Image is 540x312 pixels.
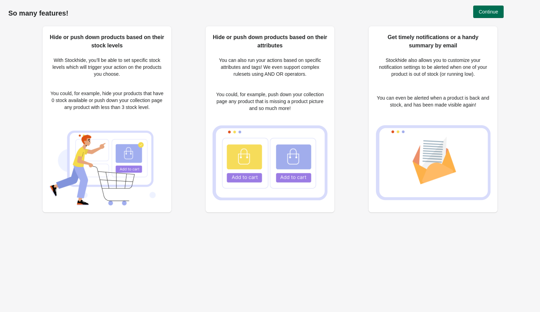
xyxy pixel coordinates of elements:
[376,125,490,200] img: Get timely notifications or a handy summary by email
[213,57,327,77] p: You can also run your actions based on specific attributes and tags! We even support complex rule...
[8,9,532,17] h1: So many features!
[49,90,164,111] p: You could, for example, hide your products that have 0 stock available or push down your collecti...
[49,57,164,77] p: With Stockhide, you’ll be able to set specific stock levels which will trigger your action on the...
[376,94,490,108] p: You can even be alerted when a product is back and stock, and has been made visible again!
[376,57,490,77] p: Stockhide also allows you to customize your notification settings to be alerted when one of your ...
[49,33,164,50] h2: Hide or push down products based on their stock levels
[213,91,327,112] p: You could, for example, push down your collection page any product that is missing a product pict...
[49,123,164,205] img: Hide or push down products based on their stock levels
[473,6,504,18] button: Continue
[479,9,498,15] span: Continue
[213,33,327,50] h2: Hide or push down products based on their attributes
[376,33,490,50] h2: Get timely notifications or a handy summary by email
[213,125,327,200] img: Hide or push down products based on their attributes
